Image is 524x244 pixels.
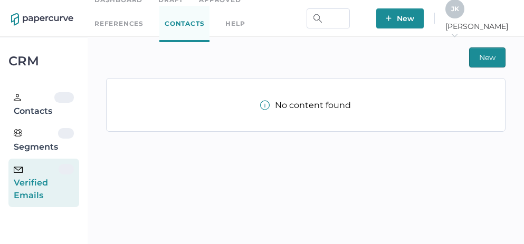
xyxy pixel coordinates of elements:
button: New [469,47,506,67]
img: plus-white.e19ec114.svg [386,15,392,21]
button: New [376,8,424,28]
div: No content found [260,100,351,110]
img: segments.b9481e3d.svg [14,129,22,137]
div: Verified Emails [14,164,59,202]
img: info-tooltip-active.a952ecf1.svg [260,100,270,110]
div: Contacts [14,92,54,118]
a: References [94,18,144,30]
i: arrow_right [451,32,458,39]
img: search.bf03fe8b.svg [313,14,322,23]
div: help [225,18,245,30]
span: New [386,8,414,28]
div: Segments [14,128,58,153]
div: CRM [8,56,79,66]
span: [PERSON_NAME] [445,22,513,41]
img: email-icon-black.c777dcea.svg [14,167,23,173]
img: person.20a629c4.svg [14,94,21,101]
input: Search Workspace [307,8,350,28]
img: papercurve-logo-colour.7244d18c.svg [11,13,73,26]
span: J K [451,5,459,13]
a: Contacts [159,6,209,42]
span: New [479,48,496,67]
